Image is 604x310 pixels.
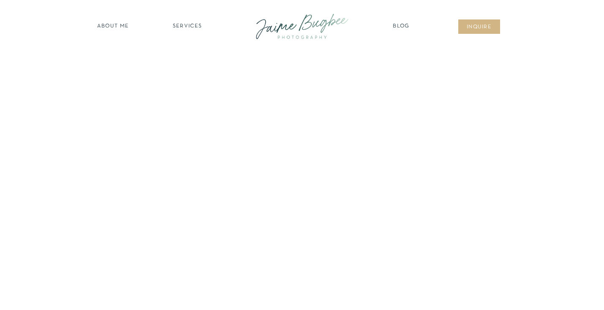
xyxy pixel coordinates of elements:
[163,22,211,31] a: SERVICES
[95,22,131,31] a: about ME
[391,22,412,31] a: Blog
[462,23,496,32] a: inqUIre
